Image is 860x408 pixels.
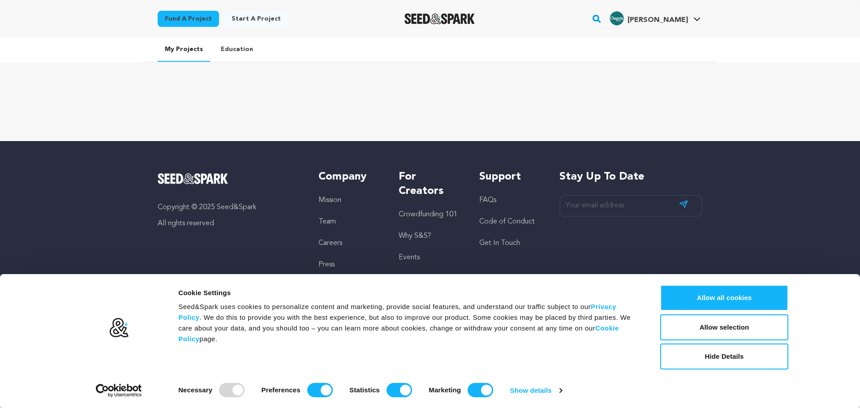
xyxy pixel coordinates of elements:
[479,218,535,225] a: Code of Conduct
[262,386,301,394] strong: Preferences
[158,38,210,62] a: My Projects
[404,13,475,24] a: Seed&Spark Homepage
[608,9,702,28] span: Chagota B.'s Profile
[628,17,688,24] span: [PERSON_NAME]
[479,170,542,184] h5: Support
[158,173,301,184] a: Seed&Spark Homepage
[399,170,461,198] h5: For Creators
[660,344,788,369] button: Hide Details
[80,384,158,397] a: Usercentrics Cookiebot - opens in a new window
[399,211,457,218] a: Crowdfunding 101
[318,261,335,268] a: Press
[178,301,640,344] div: Seed&Spark uses cookies to personalize content and marketing, provide social features, and unders...
[610,11,624,26] img: d47e718cb194f91e.png
[158,218,301,229] p: All rights reserved
[214,38,260,61] a: Education
[660,285,788,311] button: Allow all cookies
[608,9,702,26] a: Chagota B.'s Profile
[158,11,219,27] a: Fund a project
[178,288,640,298] div: Cookie Settings
[479,197,496,204] a: FAQs
[559,195,702,217] input: Your email address
[349,386,380,394] strong: Statistics
[429,386,461,394] strong: Marketing
[660,314,788,340] button: Allow selection
[479,240,520,247] a: Get In Touch
[158,202,301,213] p: Copyright © 2025 Seed&Spark
[559,170,702,184] h5: Stay up to date
[510,384,562,397] a: Show details
[109,318,129,338] img: logo
[178,386,212,394] strong: Necessary
[178,303,616,321] a: Privacy Policy
[399,254,420,261] a: Events
[318,170,381,184] h5: Company
[318,197,341,204] a: Mission
[399,232,431,240] a: Why S&S?
[318,218,336,225] a: Team
[610,11,688,26] div: Chagota B.'s Profile
[404,13,475,24] img: Seed&Spark Logo Dark Mode
[224,11,288,27] a: Start a project
[158,173,228,184] img: Seed&Spark Logo
[318,240,342,247] a: Careers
